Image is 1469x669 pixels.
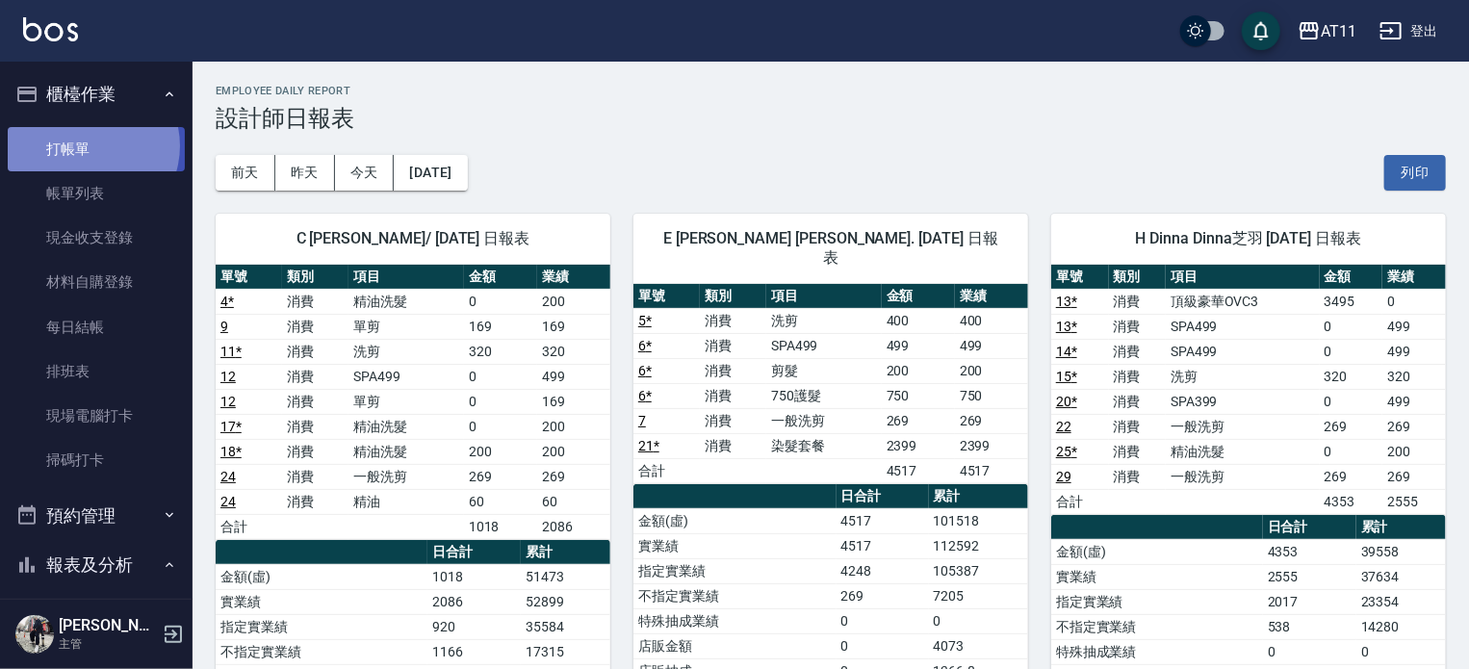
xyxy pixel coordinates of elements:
[955,458,1028,483] td: 4517
[955,333,1028,358] td: 499
[8,598,185,642] a: 報表目錄
[882,308,955,333] td: 400
[1051,489,1109,514] td: 合計
[1320,464,1383,489] td: 269
[955,358,1028,383] td: 200
[1166,265,1320,290] th: 項目
[8,171,185,216] a: 帳單列表
[1372,13,1446,49] button: 登出
[216,155,275,191] button: 前天
[1263,614,1356,639] td: 538
[1382,489,1446,514] td: 2555
[1242,12,1280,50] button: save
[955,408,1028,433] td: 269
[15,615,54,654] img: Person
[464,389,537,414] td: 0
[220,494,236,509] a: 24
[220,319,228,334] a: 9
[464,339,537,364] td: 320
[1166,414,1320,439] td: 一般洗剪
[1166,389,1320,414] td: SPA399
[837,583,929,608] td: 269
[464,414,537,439] td: 0
[1320,314,1383,339] td: 0
[1290,12,1364,51] button: AT11
[427,564,521,589] td: 1018
[220,394,236,409] a: 12
[464,364,537,389] td: 0
[348,464,464,489] td: 一般洗剪
[955,383,1028,408] td: 750
[537,439,610,464] td: 200
[1109,439,1167,464] td: 消費
[220,369,236,384] a: 12
[1382,289,1446,314] td: 0
[1109,265,1167,290] th: 類別
[464,314,537,339] td: 169
[59,616,157,635] h5: [PERSON_NAME].
[537,514,610,539] td: 2086
[766,333,882,358] td: SPA499
[537,289,610,314] td: 200
[1382,339,1446,364] td: 499
[464,289,537,314] td: 0
[1382,265,1446,290] th: 業績
[929,508,1028,533] td: 101518
[837,558,929,583] td: 4248
[1109,389,1167,414] td: 消費
[1356,639,1446,664] td: 0
[882,333,955,358] td: 499
[1109,289,1167,314] td: 消費
[766,433,882,458] td: 染髮套餐
[1321,19,1356,43] div: AT11
[1051,639,1263,664] td: 特殊抽成業績
[282,364,348,389] td: 消費
[23,17,78,41] img: Logo
[633,558,837,583] td: 指定實業績
[700,433,766,458] td: 消費
[633,533,837,558] td: 實業績
[537,265,610,290] th: 業績
[521,540,610,565] th: 累計
[59,635,157,653] p: 主管
[955,433,1028,458] td: 2399
[1356,589,1446,614] td: 23354
[633,583,837,608] td: 不指定實業績
[1263,515,1356,540] th: 日合計
[464,489,537,514] td: 60
[1320,439,1383,464] td: 0
[633,633,837,658] td: 店販金額
[1056,419,1071,434] a: 22
[216,85,1446,97] h2: Employee Daily Report
[700,358,766,383] td: 消費
[8,394,185,438] a: 現場電腦打卡
[1356,515,1446,540] th: 累計
[8,491,185,541] button: 預約管理
[521,589,610,614] td: 52899
[837,608,929,633] td: 0
[1382,439,1446,464] td: 200
[8,438,185,482] a: 掃碼打卡
[348,389,464,414] td: 單剪
[837,508,929,533] td: 4517
[1109,339,1167,364] td: 消費
[1320,289,1383,314] td: 3495
[633,508,837,533] td: 金額(虛)
[464,439,537,464] td: 200
[1051,589,1263,614] td: 指定實業績
[1166,364,1320,389] td: 洗剪
[700,333,766,358] td: 消費
[700,308,766,333] td: 消費
[1320,389,1383,414] td: 0
[1166,339,1320,364] td: SPA499
[8,69,185,119] button: 櫃檯作業
[282,464,348,489] td: 消費
[521,614,610,639] td: 35584
[1382,364,1446,389] td: 320
[216,265,282,290] th: 單號
[537,464,610,489] td: 269
[464,464,537,489] td: 269
[427,639,521,664] td: 1166
[394,155,467,191] button: [DATE]
[1051,539,1263,564] td: 金額(虛)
